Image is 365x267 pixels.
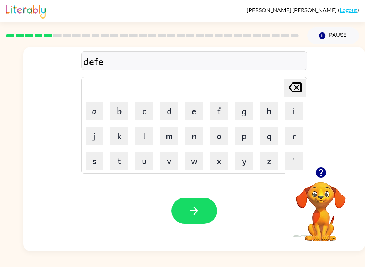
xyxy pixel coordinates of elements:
[135,102,153,120] button: c
[86,127,103,145] button: j
[235,127,253,145] button: p
[135,127,153,145] button: l
[160,102,178,120] button: d
[235,102,253,120] button: g
[247,6,359,13] div: ( )
[160,152,178,170] button: v
[110,152,128,170] button: t
[285,152,303,170] button: '
[86,152,103,170] button: s
[260,127,278,145] button: q
[6,3,46,19] img: Literably
[340,6,357,13] a: Logout
[260,102,278,120] button: h
[110,102,128,120] button: b
[83,54,305,69] div: defe
[260,152,278,170] button: z
[185,102,203,120] button: e
[160,127,178,145] button: m
[210,102,228,120] button: f
[285,127,303,145] button: r
[307,27,359,44] button: Pause
[110,127,128,145] button: k
[185,152,203,170] button: w
[285,171,356,242] video: Your browser must support playing .mp4 files to use Literably. Please try using another browser.
[247,6,338,13] span: [PERSON_NAME] [PERSON_NAME]
[185,127,203,145] button: n
[210,127,228,145] button: o
[210,152,228,170] button: x
[285,102,303,120] button: i
[135,152,153,170] button: u
[86,102,103,120] button: a
[235,152,253,170] button: y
